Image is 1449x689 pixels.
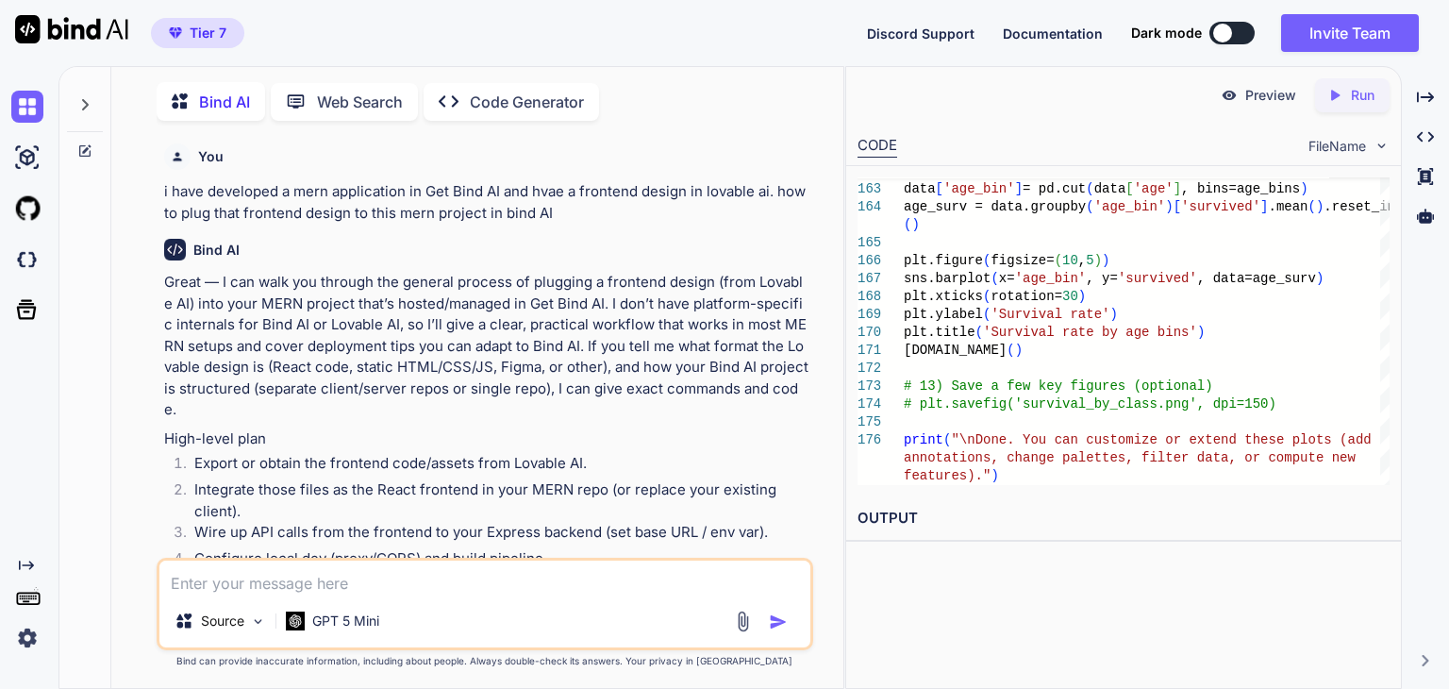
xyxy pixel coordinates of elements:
[991,253,1055,268] span: figsize=
[1174,199,1181,214] span: [
[867,24,974,43] button: Discord Support
[151,18,244,48] button: premiumTier 7
[904,325,975,340] span: plt.title
[1316,271,1324,286] span: )
[904,378,1213,394] span: # 13) Save a few key figures (optional)
[1015,271,1087,286] span: 'age_bin'
[1094,199,1166,214] span: 'age_bin'
[164,429,809,450] p: High-level plan
[858,378,879,395] div: 173
[904,396,1276,412] span: # plt.savefig('survival_by_class.png', dpi=150)
[1245,86,1296,105] p: Preview
[1174,181,1181,196] span: ]
[991,307,1110,322] span: 'Survival rate'
[858,413,879,431] div: 175
[1102,253,1109,268] span: )
[1221,87,1238,104] img: preview
[1007,343,1014,358] span: (
[198,147,224,166] h6: You
[904,468,991,483] span: features)."
[317,91,403,113] p: Web Search
[1015,181,1023,196] span: ]
[991,271,999,286] span: (
[858,270,879,288] div: 167
[867,25,974,42] span: Discord Support
[904,289,983,304] span: plt.xticks
[1094,253,1102,268] span: )
[858,360,879,378] div: 172
[1308,199,1316,214] span: (
[312,612,379,630] p: GPT 5 Mini
[904,343,1007,358] span: [DOMAIN_NAME]
[1015,343,1023,358] span: )
[1351,86,1374,105] p: Run
[164,181,809,224] p: i have developed a mern application in Get Bind AI and hvae a frontend design in lovable ai. how ...
[1269,199,1308,214] span: .mean
[1281,14,1419,52] button: Invite Team
[858,288,879,306] div: 168
[11,142,43,174] img: ai-studio
[1197,325,1205,340] span: )
[1094,181,1126,196] span: data
[769,613,788,631] img: icon
[1181,199,1260,214] span: 'survived'
[858,431,879,449] div: 176
[904,307,983,322] span: plt.ylabel
[904,181,936,196] span: data
[11,91,43,123] img: chat
[1300,450,1356,465] span: ute new
[179,453,809,479] li: Export or obtain the frontend code/assets from Lovable AI.
[858,180,879,198] div: 163
[975,325,983,340] span: (
[858,306,879,324] div: 169
[1131,24,1202,42] span: Dark mode
[858,252,879,270] div: 166
[858,234,879,252] div: 165
[943,432,951,447] span: (
[1062,289,1078,304] span: 30
[983,325,1197,340] span: 'Survival rate by age bins'
[470,91,584,113] p: Code Generator
[858,324,879,342] div: 170
[1316,199,1324,214] span: )
[904,199,1086,214] span: age_surv = data.groupby
[1348,432,1372,447] span: add
[199,91,250,113] p: Bind AI
[1308,137,1366,156] span: FileName
[201,612,244,630] p: Source
[1086,181,1093,196] span: (
[286,612,305,630] img: GPT 5 Mini
[1023,181,1086,196] span: = pd.cut
[1062,253,1078,268] span: 10
[250,613,266,630] img: Pick Models
[11,622,43,654] img: settings
[190,24,226,42] span: Tier 7
[1055,253,1062,268] span: (
[952,432,1348,447] span: "\nDone. You can customize or extend these plots (
[858,198,879,216] div: 164
[1165,199,1173,214] span: )
[1324,199,1420,214] span: .reset_index
[991,289,1063,304] span: rotation=
[1118,271,1197,286] span: 'survived'
[858,342,879,360] div: 171
[858,135,897,158] div: CODE
[991,468,999,483] span: )
[179,548,809,575] li: Configure local dev (proxy/CORS) and build pipeline.
[904,271,991,286] span: sns.barplot
[904,253,983,268] span: plt.figure
[1110,307,1118,322] span: )
[904,432,943,447] span: print
[912,217,920,232] span: )
[1260,199,1268,214] span: ]
[1181,181,1300,196] span: , bins=age_bins
[732,611,754,632] img: attachment
[1086,271,1118,286] span: , y=
[1134,181,1174,196] span: 'age'
[15,15,128,43] img: Bind AI
[983,253,991,268] span: (
[157,654,813,668] p: Bind can provide inaccurate information, including about people. Always double-check its answers....
[1078,289,1086,304] span: )
[904,217,911,232] span: (
[169,27,182,39] img: premium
